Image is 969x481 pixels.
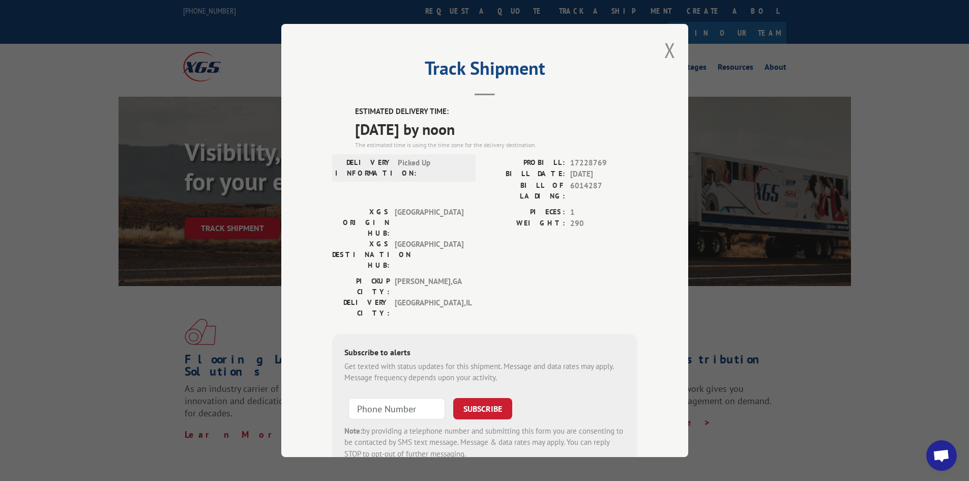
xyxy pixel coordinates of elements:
input: Phone Number [348,398,445,419]
label: XGS ORIGIN HUB: [332,207,390,239]
div: The estimated time is using the time zone for the delivery destination. [355,140,637,150]
label: DELIVERY CITY: [332,297,390,319]
strong: Note: [344,426,362,436]
span: 1 [570,207,637,218]
label: DELIVERY INFORMATION: [335,157,393,179]
button: Close modal [664,37,676,64]
label: ESTIMATED DELIVERY TIME: [355,106,637,118]
button: SUBSCRIBE [453,398,512,419]
div: by providing a telephone number and submitting this form you are consenting to be contacted by SM... [344,426,625,460]
label: PIECES: [485,207,565,218]
span: [DATE] by noon [355,118,637,140]
span: [GEOGRAPHIC_DATA] , IL [395,297,463,319]
a: Open chat [926,440,957,471]
label: PICKUP CITY: [332,276,390,297]
label: BILL OF LADING: [485,180,565,202]
span: [GEOGRAPHIC_DATA] [395,239,463,271]
span: [GEOGRAPHIC_DATA] [395,207,463,239]
label: WEIGHT: [485,218,565,230]
label: BILL DATE: [485,168,565,180]
h2: Track Shipment [332,61,637,80]
label: PROBILL: [485,157,565,169]
span: [DATE] [570,168,637,180]
span: Picked Up [398,157,466,179]
span: [PERSON_NAME] , GA [395,276,463,297]
span: 6014287 [570,180,637,202]
label: XGS DESTINATION HUB: [332,239,390,271]
span: 290 [570,218,637,230]
span: 17228769 [570,157,637,169]
div: Subscribe to alerts [344,346,625,361]
div: Get texted with status updates for this shipment. Message and data rates may apply. Message frequ... [344,361,625,384]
